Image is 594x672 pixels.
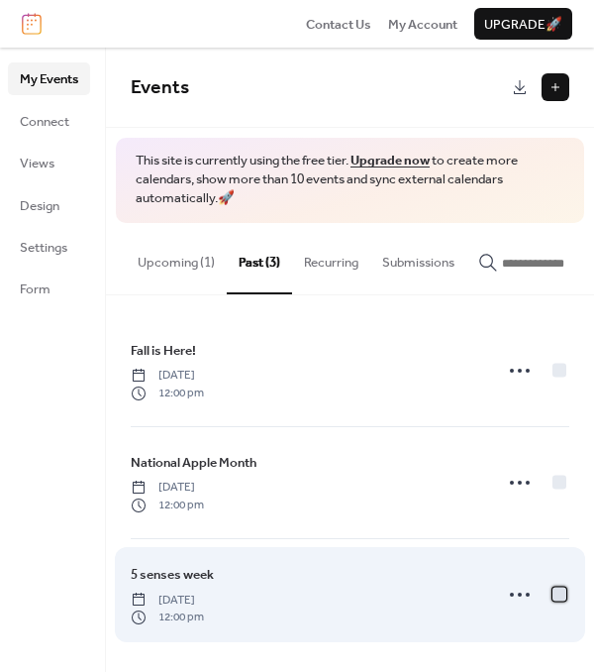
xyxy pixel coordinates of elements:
span: Form [20,280,50,299]
span: National Apple Month [131,453,256,473]
a: 5 senses week [131,564,214,586]
a: Fall is Here! [131,340,196,362]
button: Recurring [292,223,370,292]
a: Contact Us [306,14,371,34]
span: This site is currently using the free tier. to create more calendars, show more than 10 events an... [136,152,564,208]
span: 5 senses week [131,565,214,585]
a: My Events [8,62,90,94]
a: Design [8,189,90,221]
span: [DATE] [131,479,204,497]
span: Fall is Here! [131,341,196,361]
span: 12:00 pm [131,609,204,626]
button: Upcoming (1) [126,223,227,292]
span: My Account [388,15,457,35]
span: Events [131,69,189,106]
a: Upgrade now [350,148,430,173]
span: 12:00 pm [131,385,204,402]
img: logo [22,13,42,35]
span: Settings [20,238,67,258]
a: Settings [8,231,90,263]
span: [DATE] [131,592,204,610]
button: Submissions [370,223,466,292]
span: [DATE] [131,367,204,385]
span: My Events [20,69,78,89]
a: Views [8,147,90,178]
a: Connect [8,105,90,137]
button: Past (3) [227,223,292,294]
span: 12:00 pm [131,497,204,514]
a: My Account [388,14,457,34]
span: Upgrade 🚀 [484,15,562,35]
span: Connect [20,112,69,132]
a: National Apple Month [131,452,256,474]
span: Design [20,196,59,216]
button: Upgrade🚀 [474,8,572,40]
span: Contact Us [306,15,371,35]
a: Form [8,273,90,304]
span: Views [20,154,54,173]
